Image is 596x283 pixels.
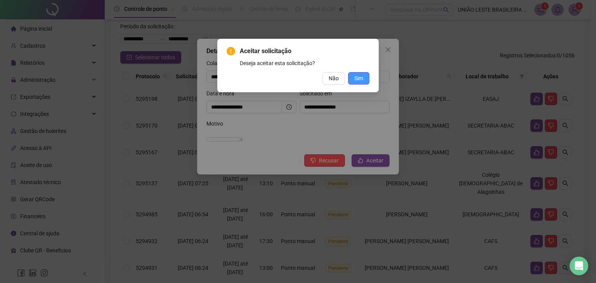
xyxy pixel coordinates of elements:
[570,257,588,275] div: Open Intercom Messenger
[354,74,363,83] span: Sim
[348,72,369,85] button: Sim
[322,72,345,85] button: Não
[329,74,339,83] span: Não
[240,47,369,56] span: Aceitar solicitação
[227,47,235,55] span: exclamation-circle
[240,59,369,67] div: Deseja aceitar esta solicitação?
